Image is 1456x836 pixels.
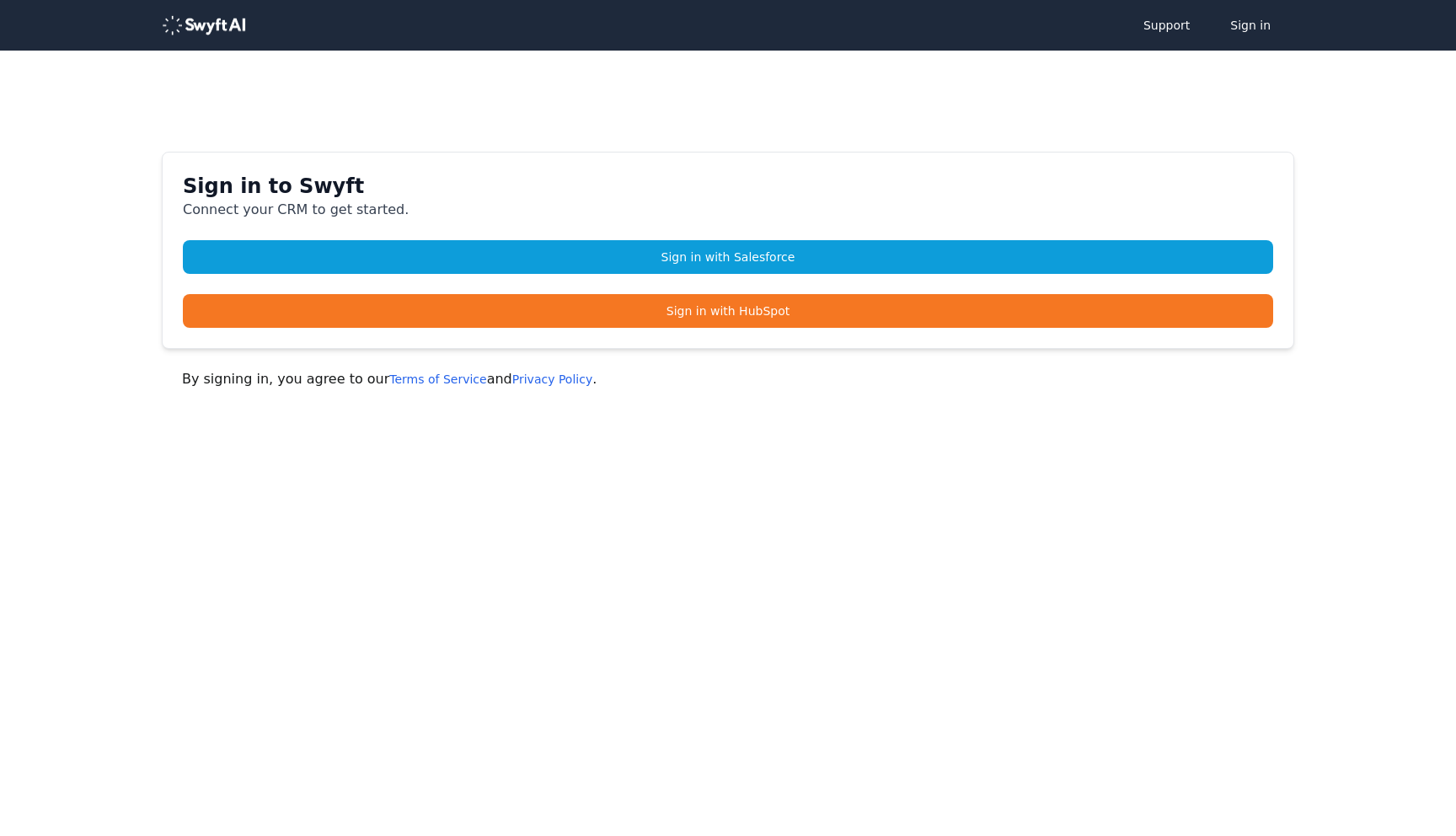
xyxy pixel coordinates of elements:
[183,173,1273,200] h1: Sign in to Swyft
[1213,8,1287,42] button: Sign in
[512,372,592,386] a: Privacy Policy
[389,372,486,386] a: Terms of Service
[182,369,1274,389] p: By signing in, you agree to our and .
[183,294,1273,328] a: Sign in with HubSpot
[183,200,1273,220] p: Connect your CRM to get started.
[162,15,246,35] img: logo-488353a97b7647c9773e25e94dd66c4536ad24f66c59206894594c5eb3334934.png
[183,240,1273,274] a: Sign in with Salesforce
[1127,8,1207,42] a: Support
